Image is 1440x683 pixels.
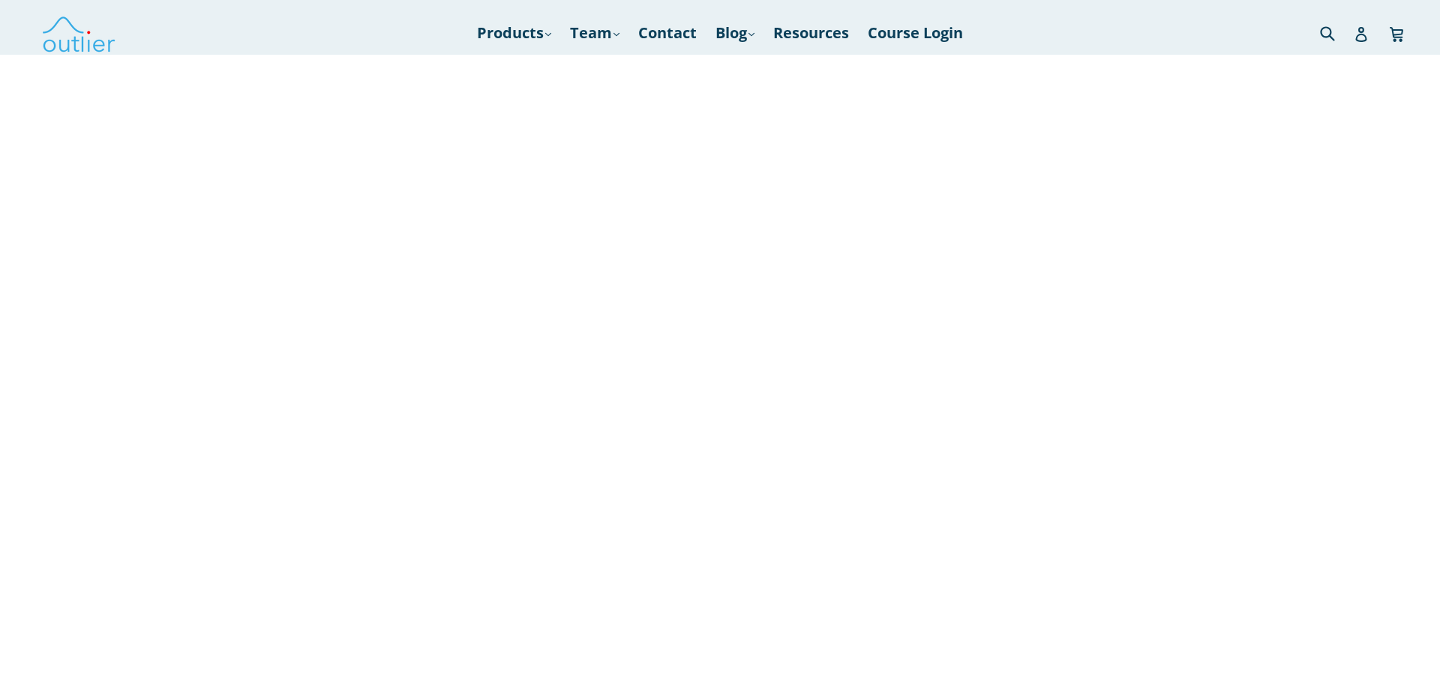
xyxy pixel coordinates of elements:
input: Search [1316,17,1357,48]
a: Blog [708,19,762,46]
a: Resources [766,19,856,46]
a: Contact [631,19,704,46]
img: Outlier Linguistics [41,11,116,55]
a: Team [562,19,627,46]
a: Course Login [860,19,970,46]
a: Products [469,19,559,46]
